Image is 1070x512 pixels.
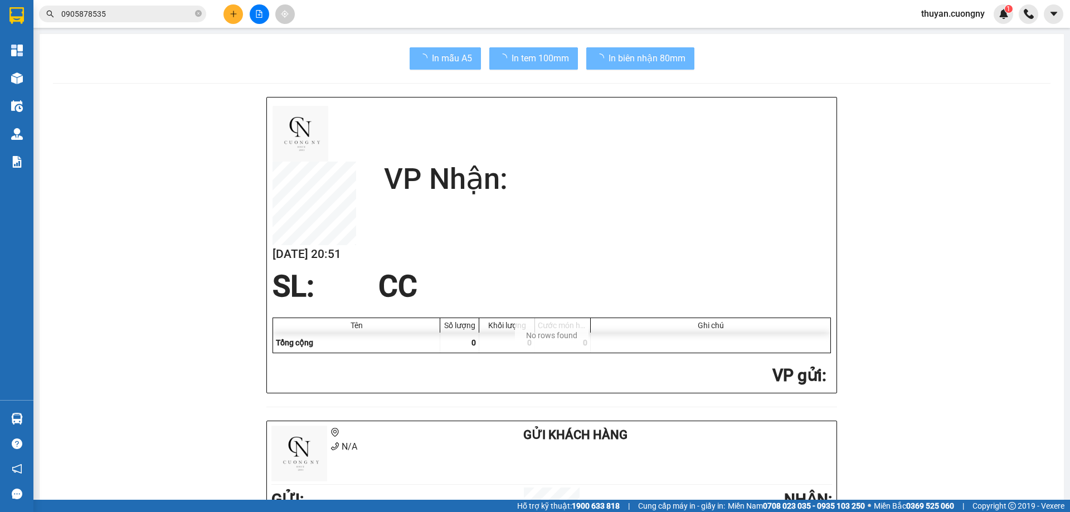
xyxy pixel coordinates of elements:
span: environment [330,428,339,437]
li: N/A [271,440,479,454]
div: Số lượng [443,321,476,330]
span: 0 [471,338,476,347]
span: Hỗ trợ kỹ thuật: [517,500,620,512]
div: Ghi chú [594,321,828,330]
span: Nhận: [95,11,122,22]
div: Khối lượng [482,321,532,330]
button: file-add [250,4,269,24]
span: In biên nhận 80mm [609,51,685,65]
img: icon-new-feature [999,9,1009,19]
img: phone-icon [1024,9,1034,19]
h2: VP Nhận: [384,162,831,197]
span: 0 [583,338,587,347]
b: NHẬN : [784,490,832,509]
h2: [DATE] 20:51 [273,245,356,264]
span: loading [498,53,512,62]
span: VP gửi [772,365,822,385]
button: caret-down [1044,4,1063,24]
span: Tổng cộng [276,338,313,347]
img: warehouse-icon [11,100,23,112]
span: close-circle [195,9,202,19]
span: | [628,500,630,512]
input: Tìm tên, số ĐT hoặc mã đơn [61,8,193,20]
img: logo-vxr [9,7,24,24]
span: SL: [273,269,314,304]
span: caret-down [1049,9,1059,19]
div: [PERSON_NAME] [95,36,184,50]
b: Gửi khách hàng [523,428,628,442]
span: file-add [255,10,263,18]
strong: 0369 525 060 [906,501,954,510]
span: 0 [527,338,532,347]
span: message [12,489,22,499]
span: ⚪️ [868,504,871,508]
img: warehouse-icon [11,413,23,425]
strong: 1900 633 818 [572,501,620,510]
div: 0814044444 [95,50,184,65]
button: In tem 100mm [489,47,578,70]
button: In biên nhận 80mm [586,47,694,70]
span: loading [595,53,609,62]
sup: 1 [1005,5,1013,13]
span: 1 [1006,5,1010,13]
img: solution-icon [11,156,23,168]
span: In tem 100mm [512,51,569,65]
span: question-circle [12,438,22,449]
span: Miền Nam [728,500,865,512]
span: close-circle [195,10,202,17]
button: plus [223,4,243,24]
div: 0843218218 [9,63,87,79]
span: notification [12,464,22,474]
span: search [46,10,54,18]
span: phone [330,442,339,451]
img: warehouse-icon [11,72,23,84]
div: Cước món hàng [538,321,587,330]
img: warehouse-icon [11,128,23,140]
div: CC [372,270,424,303]
span: In mẫu A5 [432,51,472,65]
img: dashboard-icon [11,45,23,56]
b: GỬI : [271,490,304,509]
strong: 0708 023 035 - 0935 103 250 [763,501,865,510]
img: logo.jpg [273,106,328,162]
span: | [962,500,964,512]
img: logo.jpg [271,426,327,481]
button: aim [275,4,295,24]
span: Cung cấp máy in - giấy in: [638,500,725,512]
div: Nha Khoa Valis [9,36,87,63]
div: VP Buôn Mê Thuột [9,9,87,36]
h2: : [273,364,826,387]
span: thuyan.cuongny [912,7,994,21]
span: loading [419,53,432,62]
span: copyright [1008,502,1016,510]
span: Gửi: [9,11,27,22]
span: Miền Bắc [874,500,954,512]
div: Tên [276,321,437,330]
span: aim [281,10,289,18]
div: VP Bến Xe Miền Đông [95,9,184,36]
span: plus [230,10,237,18]
button: In mẫu A5 [410,47,481,70]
